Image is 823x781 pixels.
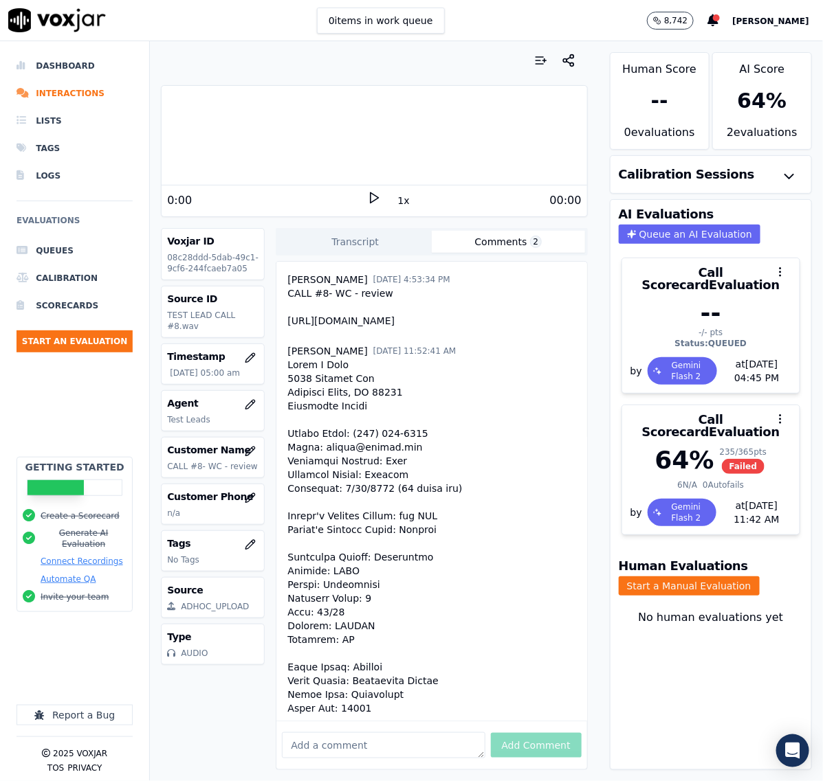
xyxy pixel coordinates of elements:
[373,274,450,285] div: [DATE] 4:53:34 PM
[167,292,259,306] h3: Source ID
[655,446,714,474] div: 64 %
[181,648,208,659] div: AUDIO
[713,124,811,149] div: 2 evaluation s
[17,162,133,190] a: Logs
[619,208,714,220] h3: AI Evaluations
[550,192,582,209] div: 00:00
[622,609,800,659] div: No human evaluations yet
[630,338,791,349] div: Status: QUEUED
[17,80,133,107] a: Interactions
[17,52,133,80] a: Dashboard
[41,556,123,567] button: Connect Recordings
[677,479,697,490] div: 6 N/A
[732,16,809,26] span: [PERSON_NAME]
[47,762,64,773] button: TOS
[17,212,133,237] h6: Evaluations
[611,124,709,149] div: 0 evaluation s
[278,231,432,253] button: Transcript
[738,89,787,113] div: 64 %
[630,267,791,291] h3: Call Scorecard Evaluation
[17,264,133,292] a: Calibration
[432,231,585,253] button: Comments
[170,367,259,378] p: [DATE] 05:00 am
[41,574,96,585] button: Automate QA
[630,414,791,438] h3: Call Scorecard Evaluation
[167,554,259,565] p: No Tags
[17,705,133,725] button: Report a Bug
[630,327,791,338] div: -/- pts
[167,192,192,209] div: 0:00
[41,591,109,602] button: Invite your team
[317,8,445,34] button: 0items in work queue
[53,748,107,759] p: 2025 Voxjar
[713,53,811,78] div: AI Score
[41,510,120,521] button: Create a Scorecard
[622,499,800,534] div: by
[17,330,133,352] button: Start an Evaluation
[17,292,133,319] a: Scorecards
[530,236,542,248] span: 2
[373,346,457,356] div: [DATE] 11:52:41 AM
[8,8,106,32] img: voxjar logo
[167,414,259,425] p: Test Leads
[167,536,259,550] h3: Tags
[630,299,791,327] div: --
[167,508,259,519] p: n/a
[776,734,809,767] div: Open Intercom Messenger
[287,286,395,328] div: CALL #8- WC - review [URL][DOMAIN_NAME]
[716,499,791,526] div: at [DATE] 11:42 AM
[717,357,791,385] div: at [DATE] 04:45 PM
[167,630,259,644] h3: Type
[17,237,133,264] a: Queues
[287,344,367,358] div: [PERSON_NAME]
[619,576,760,596] button: Start a Manual Evaluation
[722,459,765,474] span: Failed
[167,443,259,457] h3: Customer Name
[619,168,755,181] h3: Calibration Sessions
[395,191,412,210] button: 1x
[648,499,716,526] div: Gemini Flash 2
[622,357,800,393] div: by
[25,460,124,474] h2: Getting Started
[181,601,249,612] div: ADHOC_UPLOAD
[720,446,767,457] div: 235 / 365 pts
[647,12,707,30] button: 8,742
[651,89,668,113] div: --
[167,350,259,363] h3: Timestamp
[167,252,259,274] p: 08c28ddd-5dab-49c1-9cf6-244fcaeb7a05
[167,583,259,597] h3: Source
[619,225,760,244] button: Queue an AI Evaluation
[611,53,709,78] div: Human Score
[167,396,259,410] h3: Agent
[647,12,694,30] button: 8,742
[17,107,133,135] a: Lists
[67,762,102,773] button: Privacy
[167,310,259,332] p: TEST LEAD CALL #8.wav
[41,528,127,550] button: Generate AI Evaluation
[732,12,823,29] button: [PERSON_NAME]
[648,357,717,385] div: Gemini Flash 2
[619,560,748,572] h3: Human Evaluations
[664,15,688,26] p: 8,742
[287,273,367,286] div: [PERSON_NAME]
[703,479,744,490] div: 0 Autofails
[167,490,259,503] h3: Customer Phone
[167,234,259,248] h3: Voxjar ID
[17,135,133,162] a: Tags
[167,461,259,472] p: CALL #8- WC - review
